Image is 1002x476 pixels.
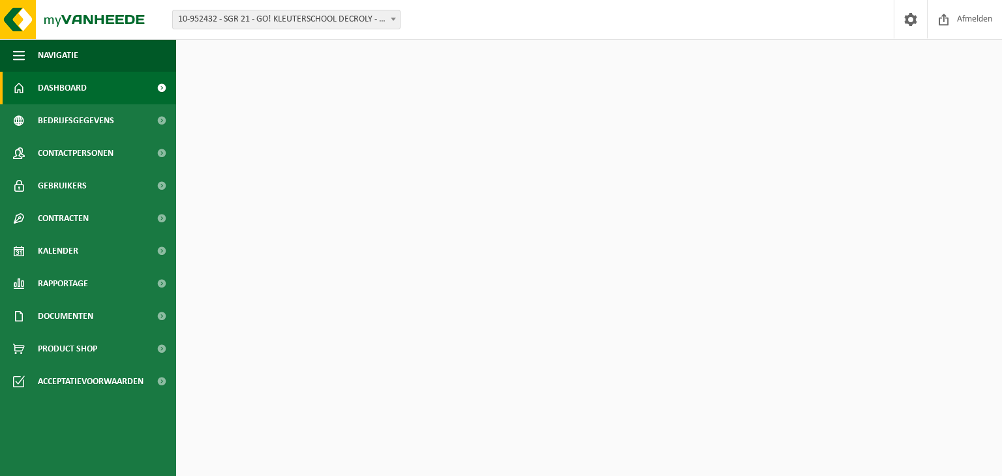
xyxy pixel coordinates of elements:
span: Acceptatievoorwaarden [38,365,144,398]
span: Bedrijfsgegevens [38,104,114,137]
span: Dashboard [38,72,87,104]
span: Product Shop [38,333,97,365]
span: Contracten [38,202,89,235]
span: Rapportage [38,267,88,300]
span: Gebruikers [38,170,87,202]
span: Navigatie [38,39,78,72]
span: 10-952432 - SGR 21 - GO! KLEUTERSCHOOL DECROLY - RONSE [172,10,401,29]
span: Contactpersonen [38,137,114,170]
span: Kalender [38,235,78,267]
span: Documenten [38,300,93,333]
span: 10-952432 - SGR 21 - GO! KLEUTERSCHOOL DECROLY - RONSE [173,10,400,29]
